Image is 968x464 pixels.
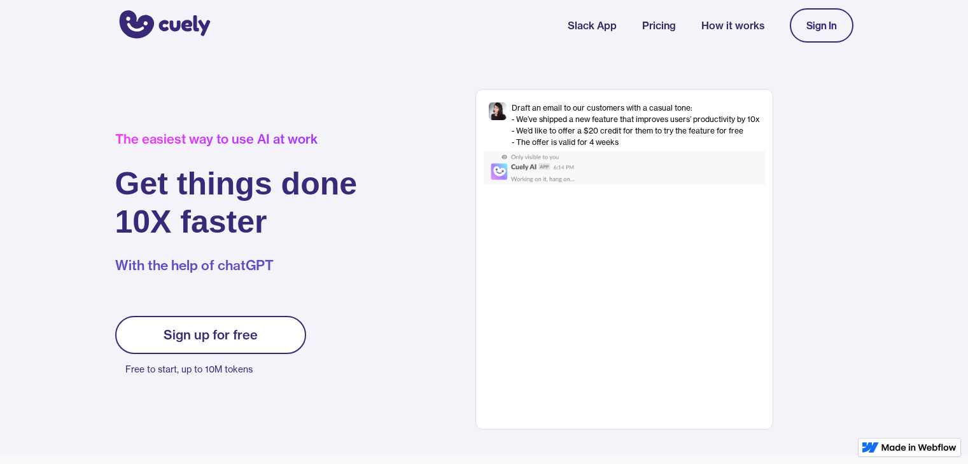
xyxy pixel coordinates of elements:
div: Sign up for free [164,327,258,343]
div: Sign In [806,20,837,31]
a: Pricing [642,18,676,33]
a: Sign In [790,8,853,43]
p: With the help of chatGPT [115,256,358,275]
a: home [115,2,211,49]
div: Draft an email to our customers with a casual tone: - We’ve shipped a new feature that improves u... [512,102,760,148]
a: How it works [701,18,764,33]
p: Free to start, up to 10M tokens [125,360,306,378]
a: Slack App [568,18,617,33]
h1: Get things done 10X faster [115,165,358,241]
img: Made in Webflow [881,444,957,451]
a: Sign up for free [115,316,306,354]
div: The easiest way to use AI at work [115,132,358,147]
